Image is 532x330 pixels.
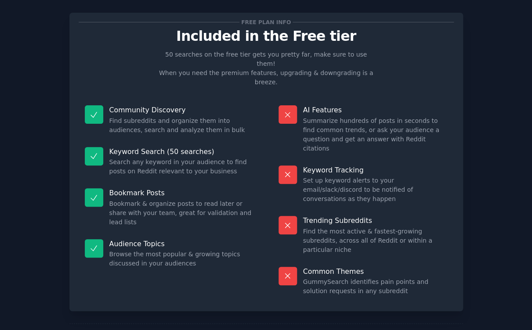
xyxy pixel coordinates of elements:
[303,216,448,225] p: Trending Subreddits
[303,176,448,204] dd: Set up keyword alerts to your email/slack/discord to be notified of conversations as they happen
[303,105,448,115] p: AI Features
[109,239,254,248] p: Audience Topics
[109,188,254,197] p: Bookmark Posts
[303,165,448,175] p: Keyword Tracking
[109,250,254,268] dd: Browse the most popular & growing topics discussed in your audiences
[109,116,254,135] dd: Find subreddits and organize them into audiences, search and analyze them in bulk
[79,29,454,44] p: Included in the Free tier
[109,147,254,156] p: Keyword Search (50 searches)
[303,277,448,296] dd: GummySearch identifies pain points and solution requests in any subreddit
[109,158,254,176] dd: Search any keyword in your audience to find posts on Reddit relevant to your business
[109,105,254,115] p: Community Discovery
[303,267,448,276] p: Common Themes
[303,116,448,153] dd: Summarize hundreds of posts in seconds to find common trends, or ask your audience a question and...
[303,227,448,255] dd: Find the most active & fastest-growing subreddits, across all of Reddit or within a particular niche
[156,50,377,87] p: 50 searches on the free tier gets you pretty far, make sure to use them! When you need the premiu...
[239,18,292,27] span: Free plan info
[109,199,254,227] dd: Bookmark & organize posts to read later or share with your team, great for validation and lead lists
